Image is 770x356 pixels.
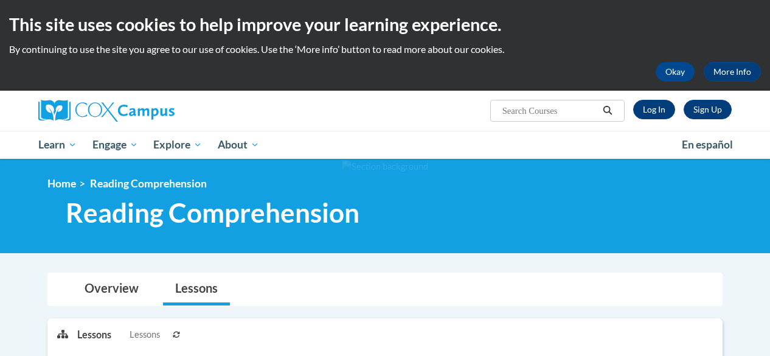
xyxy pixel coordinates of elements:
a: Home [47,177,76,190]
input: Search Courses [501,103,598,118]
p: By continuing to use the site you agree to our use of cookies. Use the ‘More info’ button to read... [9,43,761,56]
a: Learn [30,131,85,159]
a: Cox Campus [38,100,257,122]
a: About [210,131,267,159]
a: Explore [145,131,210,159]
span: Engage [92,138,138,152]
a: More Info [704,62,761,82]
a: Engage [85,131,146,159]
button: Search [598,103,617,118]
div: Main menu [29,131,741,159]
a: Overview [72,273,151,305]
span: Reading Comprehension [66,197,359,229]
span: About [218,138,259,152]
span: Reading Comprehension [90,177,207,190]
a: Lessons [163,273,230,305]
a: Register [684,100,732,119]
a: Log In [633,100,675,119]
span: Explore [153,138,202,152]
img: Section background [342,160,428,173]
h2: This site uses cookies to help improve your learning experience. [9,12,761,37]
span: Learn [38,138,77,152]
span: En español [682,138,733,151]
p: Lessons [77,328,111,341]
img: Cox Campus [38,100,175,122]
a: En español [674,132,741,158]
span: Lessons [130,328,160,341]
button: Okay [656,62,695,82]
